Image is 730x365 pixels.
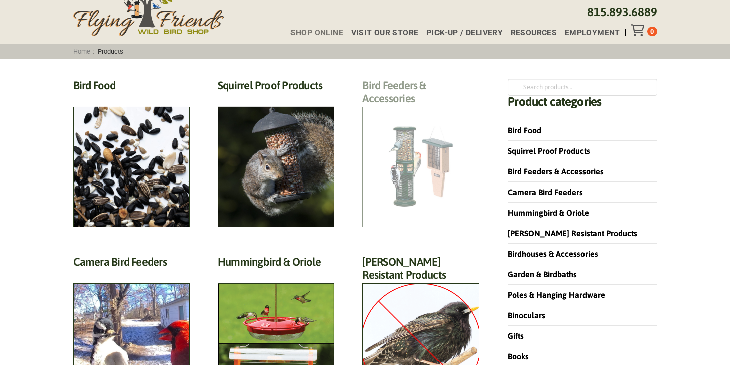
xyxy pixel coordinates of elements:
input: Search products… [508,79,657,96]
a: Shop Online [282,29,343,37]
a: Visit product category Bird Feeders & Accessories [362,79,479,227]
span: Products [95,48,127,55]
a: 815.893.6889 [587,5,657,19]
h4: Product categories [508,96,657,114]
h2: Camera Bird Feeders [73,255,190,274]
span: Employment [565,29,620,37]
a: Pick-up / Delivery [418,29,503,37]
span: : [70,48,127,55]
div: Toggle Off Canvas Content [631,24,647,36]
a: Gifts [508,331,524,340]
a: Visit product category Squirrel Proof Products [218,79,334,227]
a: Camera Bird Feeders [508,188,583,197]
a: Visit product category Bird Food [73,79,190,227]
a: Bird Feeders & Accessories [508,167,604,176]
h2: Bird Feeders & Accessories [362,79,479,111]
a: Employment [557,29,620,37]
span: Shop Online [290,29,343,37]
span: Resources [511,29,557,37]
span: 0 [650,28,654,35]
a: Binoculars [508,311,545,320]
h2: [PERSON_NAME] Resistant Products [362,255,479,287]
span: Pick-up / Delivery [426,29,503,37]
h2: Squirrel Proof Products [218,79,334,97]
a: Squirrel Proof Products [508,146,590,155]
a: Birdhouses & Accessories [508,249,598,258]
a: Hummingbird & Oriole [508,208,589,217]
a: [PERSON_NAME] Resistant Products [508,229,637,238]
a: Visit Our Store [343,29,418,37]
a: Home [70,48,93,55]
a: Bird Food [508,126,541,135]
span: Visit Our Store [351,29,419,37]
a: Books [508,352,529,361]
a: Poles & Hanging Hardware [508,290,605,299]
h2: Hummingbird & Oriole [218,255,334,274]
a: Garden & Birdbaths [508,270,577,279]
a: Resources [503,29,557,37]
h2: Bird Food [73,79,190,97]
